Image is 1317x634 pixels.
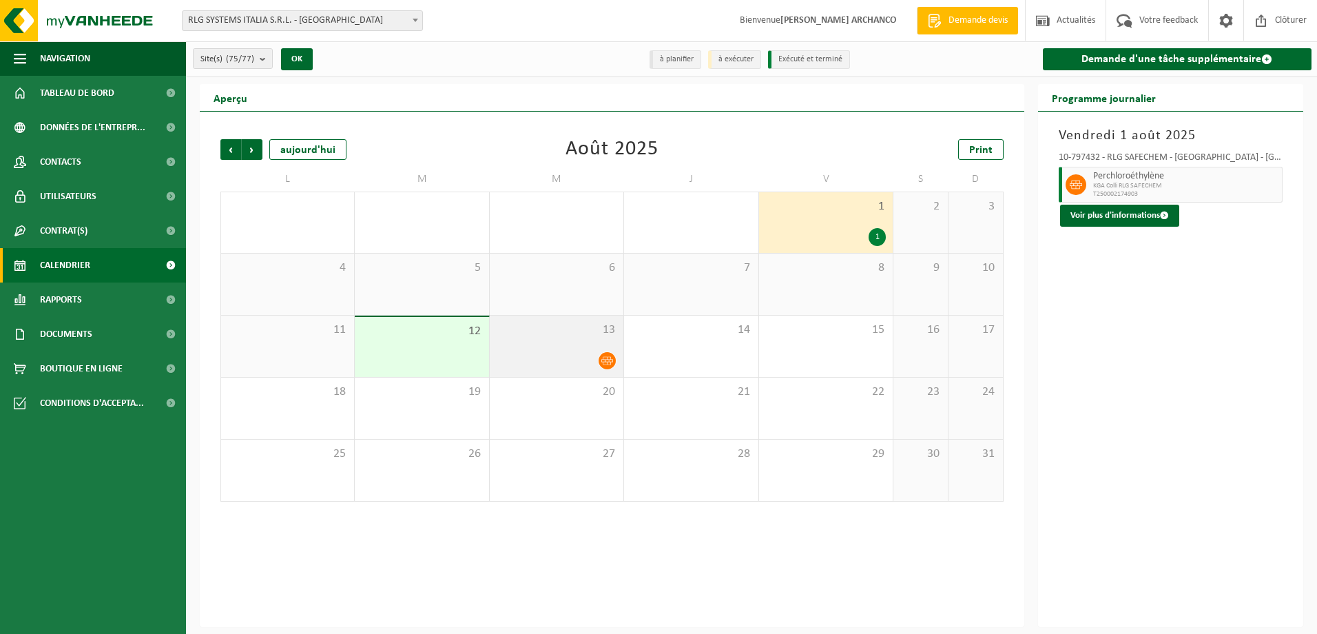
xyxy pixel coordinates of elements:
td: M [490,167,624,192]
h2: Programme journalier [1038,84,1170,111]
li: à planifier [650,50,701,69]
span: 4 [228,260,347,276]
li: à exécuter [708,50,761,69]
span: T250002174903 [1093,190,1279,198]
span: Tableau de bord [40,76,114,110]
span: 22 [766,385,886,400]
span: RLG SYSTEMS ITALIA S.R.L. - TORINO [182,10,423,31]
td: J [624,167,758,192]
span: Print [969,145,993,156]
span: 11 [228,323,347,338]
span: Documents [40,317,92,351]
span: 14 [631,323,751,338]
a: Print [958,139,1004,160]
span: 25 [228,447,347,462]
div: 1 [869,228,886,246]
span: 3 [955,199,996,214]
count: (75/77) [226,54,254,63]
li: Exécuté et terminé [768,50,850,69]
span: 10 [955,260,996,276]
span: 2 [900,199,941,214]
span: 1 [766,199,886,214]
button: Site(s)(75/77) [193,48,273,69]
span: Contrat(s) [40,214,87,248]
span: Navigation [40,41,90,76]
span: KGA Colli RLG SAFECHEM [1093,182,1279,190]
span: 7 [631,260,751,276]
span: Boutique en ligne [40,351,123,386]
button: OK [281,48,313,70]
span: Conditions d'accepta... [40,386,144,420]
span: 31 [955,447,996,462]
span: 23 [900,385,941,400]
span: 8 [766,260,886,276]
span: Données de l'entrepr... [40,110,145,145]
span: Site(s) [200,49,254,70]
div: Août 2025 [566,139,658,160]
span: 6 [497,260,616,276]
button: Voir plus d'informations [1060,205,1179,227]
span: 13 [497,323,616,338]
td: D [948,167,1004,192]
span: Utilisateurs [40,179,96,214]
span: 16 [900,323,941,338]
span: 15 [766,323,886,338]
td: V [759,167,893,192]
a: Demande d'une tâche supplémentaire [1043,48,1312,70]
td: S [893,167,948,192]
h3: Vendredi 1 août 2025 [1059,125,1283,146]
span: 26 [362,447,481,462]
div: 10-797432 - RLG SAFECHEM - [GEOGRAPHIC_DATA] - [GEOGRAPHIC_DATA] [1059,153,1283,167]
span: 19 [362,385,481,400]
span: Précédent [220,139,241,160]
td: M [355,167,489,192]
span: 17 [955,323,996,338]
span: Perchloroéthylène [1093,171,1279,182]
a: Demande devis [917,7,1018,34]
span: 5 [362,260,481,276]
h2: Aperçu [200,84,261,111]
span: RLG SYSTEMS ITALIA S.R.L. - TORINO [183,11,422,30]
span: 12 [362,324,481,339]
span: 18 [228,385,347,400]
span: 27 [497,447,616,462]
span: 28 [631,447,751,462]
div: aujourd'hui [269,139,346,160]
strong: [PERSON_NAME] ARCHANCO [780,15,896,25]
span: 20 [497,385,616,400]
span: 9 [900,260,941,276]
td: L [220,167,355,192]
span: 24 [955,385,996,400]
span: Rapports [40,283,82,317]
span: Calendrier [40,248,90,283]
span: Contacts [40,145,81,179]
span: 29 [766,447,886,462]
span: Demande devis [945,14,1011,28]
span: Suivant [242,139,262,160]
span: 30 [900,447,941,462]
span: 21 [631,385,751,400]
